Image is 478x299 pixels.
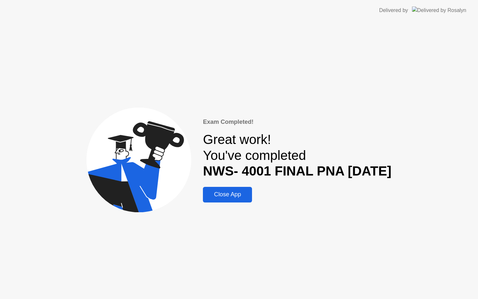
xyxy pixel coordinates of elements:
[203,132,391,179] div: Great work! You've completed
[379,6,408,14] div: Delivered by
[412,6,466,14] img: Delivered by Rosalyn
[203,117,391,126] div: Exam Completed!
[203,163,391,178] b: NWS- 4001 FINAL PNA [DATE]
[203,187,252,202] button: Close App
[205,191,250,198] div: Close App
